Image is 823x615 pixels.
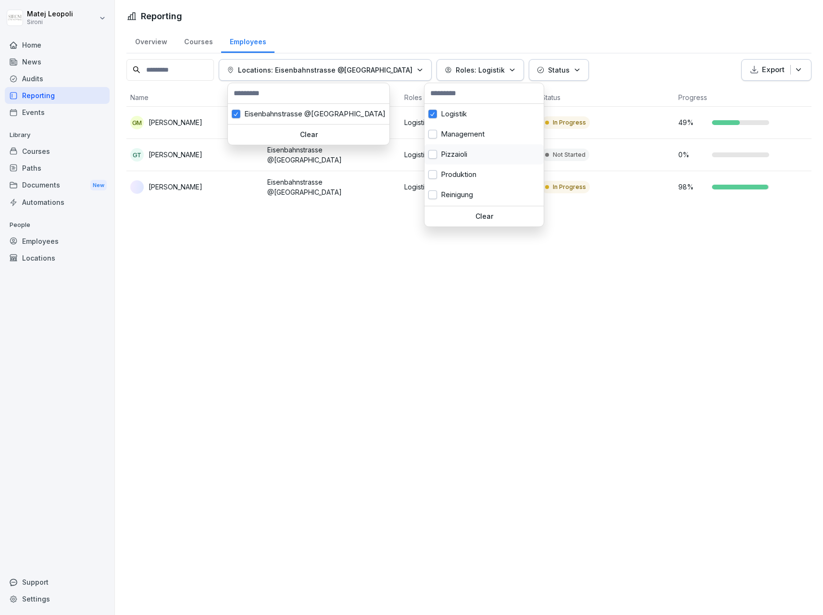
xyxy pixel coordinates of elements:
p: Clear [428,212,540,221]
p: Locations: Eisenbahnstrasse @[GEOGRAPHIC_DATA] [238,65,412,75]
div: Reinigung [424,185,544,205]
p: Export [762,64,785,75]
p: Status [548,65,570,75]
div: Pizzaioli [424,144,544,164]
div: Management [424,124,544,144]
div: Produktion [424,164,544,185]
p: Roles: Logistik [456,65,505,75]
div: Logistik [424,104,544,124]
div: Service [424,205,544,225]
